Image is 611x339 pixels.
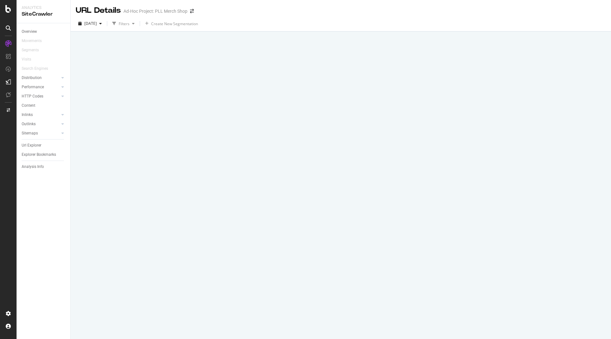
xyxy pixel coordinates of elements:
[22,65,54,72] a: Search Engines
[110,18,137,29] button: Filters
[22,93,60,100] a: HTTP Codes
[22,112,60,118] a: Inlinks
[22,130,38,137] div: Sitemaps
[119,21,130,26] div: Filters
[22,56,31,63] div: Visits
[22,93,43,100] div: HTTP Codes
[22,65,48,72] div: Search Engines
[76,18,104,29] button: [DATE]
[151,21,198,26] span: Create New Segmentation
[22,163,44,170] div: Analysis Info
[22,121,60,127] a: Outlinks
[22,47,45,54] a: Segments
[143,18,200,29] button: Create New Segmentation
[22,38,48,44] a: Movements
[22,151,66,158] a: Explorer Bookmarks
[22,84,44,90] div: Performance
[22,28,37,35] div: Overview
[22,75,42,81] div: Distribution
[22,142,41,149] div: Url Explorer
[22,28,66,35] a: Overview
[22,56,38,63] a: Visits
[22,84,60,90] a: Performance
[22,121,36,127] div: Outlinks
[22,47,39,54] div: Segments
[22,102,35,109] div: Content
[22,102,66,109] a: Content
[84,21,97,26] span: 2025 Jul. 29th
[22,38,42,44] div: Movements
[22,75,60,81] a: Distribution
[76,5,121,16] div: URL Details
[22,130,60,137] a: Sitemaps
[22,5,65,11] div: Analytics
[22,11,65,18] div: SiteCrawler
[22,151,56,158] div: Explorer Bookmarks
[123,8,187,14] div: Ad-Hoc Project: PLL Merch Shop
[190,9,194,13] div: arrow-right-arrow-left
[22,112,33,118] div: Inlinks
[22,163,66,170] a: Analysis Info
[22,142,66,149] a: Url Explorer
